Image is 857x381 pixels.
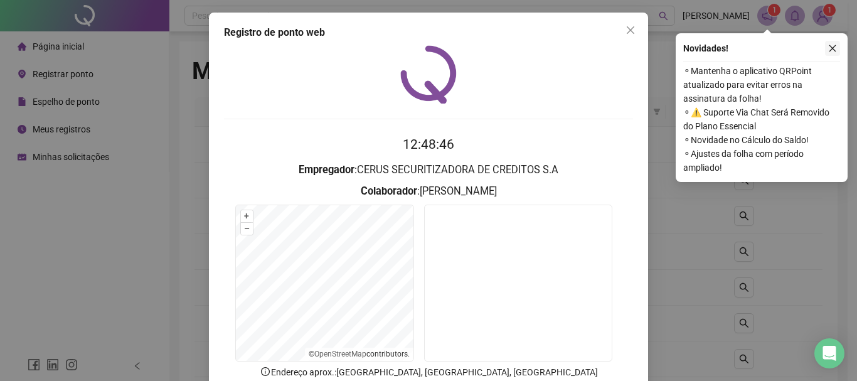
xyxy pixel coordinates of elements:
[299,164,354,176] strong: Empregador
[625,25,636,35] span: close
[828,44,837,53] span: close
[314,350,366,358] a: OpenStreetMap
[224,365,633,379] p: Endereço aprox. : [GEOGRAPHIC_DATA], [GEOGRAPHIC_DATA], [GEOGRAPHIC_DATA]
[814,338,844,368] div: Open Intercom Messenger
[403,137,454,152] time: 12:48:46
[361,185,417,197] strong: Colaborador
[260,366,271,377] span: info-circle
[309,350,410,358] li: © contributors.
[241,210,253,222] button: +
[683,105,840,133] span: ⚬ ⚠️ Suporte Via Chat Será Removido do Plano Essencial
[224,183,633,200] h3: : [PERSON_NAME]
[400,45,457,104] img: QRPoint
[683,133,840,147] span: ⚬ Novidade no Cálculo do Saldo!
[620,20,641,40] button: Close
[683,64,840,105] span: ⚬ Mantenha o aplicativo QRPoint atualizado para evitar erros na assinatura da folha!
[241,223,253,235] button: –
[224,162,633,178] h3: : CERUS SECURITIZADORA DE CREDITOS S.A
[683,147,840,174] span: ⚬ Ajustes da folha com período ampliado!
[224,25,633,40] div: Registro de ponto web
[683,41,728,55] span: Novidades !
